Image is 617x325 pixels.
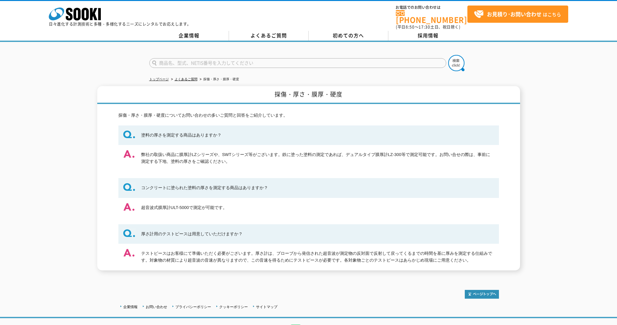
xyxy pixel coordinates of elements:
[465,290,499,299] img: トップページへ
[487,10,542,18] strong: お見積り･お問い合わせ
[123,305,138,309] a: 企業情報
[118,125,499,145] dt: 塗料の厚さを測定する商品はありますか？
[256,305,277,309] a: サイトマップ
[149,77,169,81] a: トップページ
[118,244,499,270] dd: テストピースはお客様にて準備いただく必要がございます。厚さ計は、プローブから発信された超音波が測定物の反対面で反射して戻ってくるまでの時間を基に厚みを測定する仕組みです。対象物の材質により超音波...
[396,24,460,30] span: (平日 ～ 土日、祝日除く)
[396,10,467,23] a: [PHONE_NUMBER]
[467,6,568,23] a: お見積り･お問い合わせはこちら
[149,58,446,68] input: 商品名、型式、NETIS番号を入力してください
[118,112,499,119] p: 探傷・厚さ・膜厚・硬度についてお問い合わせの多いご質問と回答をご紹介しています。
[474,9,561,19] span: はこちら
[448,55,464,71] img: btn_search.png
[118,178,499,198] dt: コンクリートに塗られた塗料の厚さを測定する商品はありますか？
[118,198,499,218] dd: 超音波式膜厚計ULT-5000で測定が可能です。
[396,6,467,9] span: お電話でのお問い合わせは
[175,77,197,81] a: よくあるご質問
[309,31,388,41] a: 初めての方へ
[388,31,468,41] a: 採用情報
[118,224,499,244] dt: 厚さ計用のテストピースは用意していただけますか？
[175,305,211,309] a: プライバシーポリシー
[149,31,229,41] a: 企業情報
[406,24,415,30] span: 8:50
[118,145,499,172] dd: 弊社の取扱い商品に膜厚計LZシリーズや、SWTシリーズ等がございます。鉄に塗った塗料の測定であれば、デュアルタイプ膜厚計LZ-300等で測定可能です。お問い合せの際は、事前に測定する下地、塗料の...
[229,31,309,41] a: よくあるご質問
[146,305,167,309] a: お問い合わせ
[219,305,248,309] a: クッキーポリシー
[49,22,191,26] p: 日々進化する計測技術と多種・多様化するニーズにレンタルでお応えします。
[97,86,520,104] h1: 探傷・厚さ・膜厚・硬度
[419,24,430,30] span: 17:30
[333,32,364,39] span: 初めての方へ
[198,76,239,83] li: 探傷・厚さ・膜厚・硬度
